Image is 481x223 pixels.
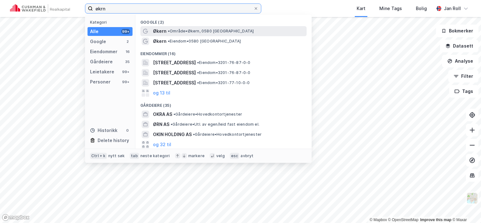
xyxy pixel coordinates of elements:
div: Bolig [416,5,427,12]
div: Ctrl + k [90,153,107,159]
div: Gårdeiere [90,58,113,66]
span: OKIN HOLDING AS [153,131,192,138]
div: Jan Roll [444,5,461,12]
div: 35 [125,59,130,64]
div: 2 [125,39,130,44]
div: markere [188,153,205,158]
span: • [197,60,199,65]
div: Gårdeiere (35) [135,98,312,109]
div: Kategori [90,20,133,25]
span: • [168,29,170,33]
span: Område • Økern, 0580 [GEOGRAPHIC_DATA] [168,29,254,34]
div: 99+ [121,79,130,84]
span: Gårdeiere • Utl. av egen/leid fast eiendom el. [171,122,259,127]
span: • [168,39,170,43]
div: Historikk [90,127,117,134]
span: • [171,122,173,127]
span: OKRA AS [153,111,172,118]
div: avbryt [241,153,253,158]
span: [STREET_ADDRESS] [153,59,196,66]
span: Økern [153,27,167,35]
div: 0 [125,128,130,133]
button: Analyse [442,55,478,67]
div: Personer [90,78,110,86]
span: Økern [153,37,167,45]
img: cushman-wakefield-realkapital-logo.202ea83816669bd177139c58696a8fa1.svg [10,4,70,13]
button: og 32 til [153,141,171,148]
button: Filter [448,70,478,83]
span: • [173,112,175,117]
div: Alle [90,28,99,35]
span: Eiendom • 3201-77-10-0-0 [197,80,250,85]
div: nytt søk [108,153,125,158]
span: • [197,70,199,75]
div: Eiendommer (16) [135,46,312,58]
span: [STREET_ADDRESS] [153,69,196,77]
div: Mine Tags [379,5,402,12]
button: Tags [449,85,478,98]
div: Kontrollprogram for chat [450,193,481,223]
a: OpenStreetMap [388,218,419,222]
span: Eiendom • 3201-76-87-0-0 [197,70,251,75]
button: Datasett [440,40,478,52]
div: Eiendommer [90,48,117,55]
span: Eiendom • 0580 [GEOGRAPHIC_DATA] [168,39,241,44]
div: Delete history [98,137,129,144]
div: Google [90,38,106,45]
div: velg [216,153,225,158]
span: • [197,80,199,85]
button: og 13 til [153,89,170,97]
div: tab [130,153,139,159]
a: Mapbox homepage [2,214,30,221]
div: 99+ [121,69,130,74]
div: neste kategori [140,153,170,158]
span: ØRN AS [153,121,169,128]
div: Google (2) [135,15,312,26]
img: Z [466,192,478,204]
span: • [193,132,195,137]
input: Søk på adresse, matrikkel, gårdeiere, leietakere eller personer [93,4,253,13]
span: Gårdeiere • Hovedkontortjenester [173,112,242,117]
span: [STREET_ADDRESS] [153,79,196,87]
a: Improve this map [420,218,451,222]
div: 99+ [121,29,130,34]
iframe: Chat Widget [450,193,481,223]
div: esc [230,153,240,159]
div: Kart [357,5,365,12]
div: 16 [125,49,130,54]
button: Bokmerker [436,25,478,37]
a: Mapbox [370,218,387,222]
span: Gårdeiere • Hovedkontortjenester [193,132,262,137]
div: Leietakere [90,68,114,76]
span: Eiendom • 3201-76-87-0-0 [197,60,251,65]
